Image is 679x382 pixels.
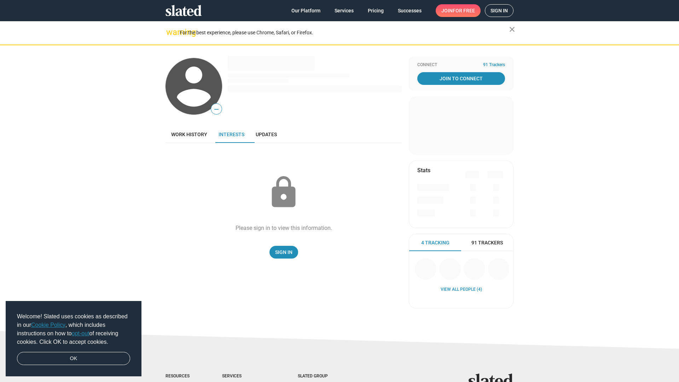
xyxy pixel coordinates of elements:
a: Interests [213,126,250,143]
a: Cookie Policy [31,322,65,328]
a: Updates [250,126,283,143]
span: Services [335,4,354,17]
span: Interests [219,132,244,137]
span: Pricing [368,4,384,17]
a: opt-out [72,330,89,336]
a: Sign In [269,246,298,259]
a: View all People (4) [441,287,482,293]
mat-card-title: Stats [417,167,430,174]
span: Sign in [491,5,508,17]
span: Successes [398,4,422,17]
a: Pricing [362,4,389,17]
a: Services [329,4,359,17]
span: Work history [171,132,207,137]
span: 4 Tracking [421,239,449,246]
span: Sign In [275,246,292,259]
div: Connect [417,62,505,68]
span: Welcome! Slated uses cookies as described in our , which includes instructions on how to of recei... [17,312,130,346]
span: — [211,105,222,114]
div: Slated Group [298,374,346,379]
div: Please sign in to view this information. [236,224,332,232]
a: Work history [166,126,213,143]
div: Resources [166,374,194,379]
a: Successes [392,4,427,17]
span: Our Platform [291,4,320,17]
mat-icon: lock [266,175,301,210]
a: Sign in [485,4,513,17]
a: Join To Connect [417,72,505,85]
a: Our Platform [286,4,326,17]
div: Services [222,374,269,379]
span: Join [441,4,475,17]
mat-icon: close [508,25,516,34]
span: for free [453,4,475,17]
a: dismiss cookie message [17,352,130,365]
div: For the best experience, please use Chrome, Safari, or Firefox. [180,28,509,37]
a: Joinfor free [436,4,481,17]
span: Join To Connect [419,72,504,85]
span: Updates [256,132,277,137]
mat-icon: warning [166,28,175,36]
div: cookieconsent [6,301,141,377]
span: 91 Trackers [483,62,505,68]
span: 91 Trackers [471,239,503,246]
